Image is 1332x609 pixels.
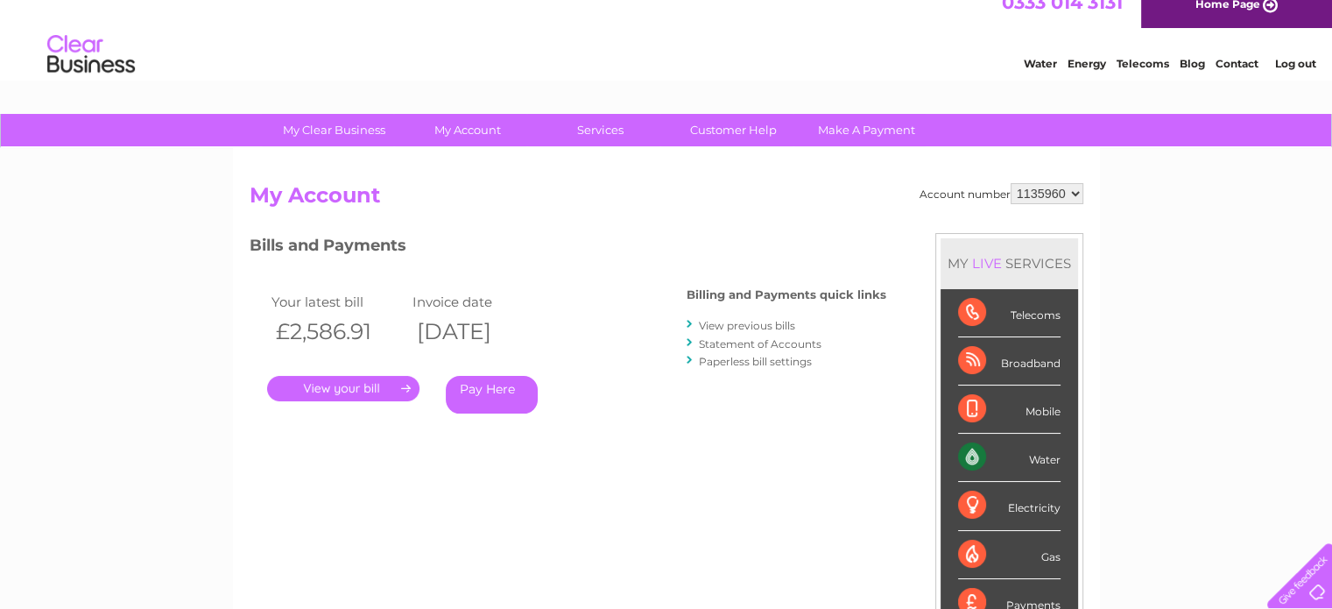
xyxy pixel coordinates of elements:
[661,114,806,146] a: Customer Help
[969,255,1005,272] div: LIVE
[267,376,419,401] a: .
[920,183,1083,204] div: Account number
[267,290,408,314] td: Your latest bill
[958,386,1061,434] div: Mobile
[1068,74,1106,88] a: Energy
[1274,74,1315,88] a: Log out
[1024,74,1057,88] a: Water
[958,482,1061,530] div: Electricity
[699,355,812,368] a: Paperless bill settings
[408,290,549,314] td: Invoice date
[46,46,136,99] img: logo.png
[250,183,1083,216] h2: My Account
[687,288,886,301] h4: Billing and Payments quick links
[408,314,549,350] th: [DATE]
[528,114,673,146] a: Services
[262,114,406,146] a: My Clear Business
[1002,9,1123,31] a: 0333 014 3131
[267,314,408,350] th: £2,586.91
[250,233,886,264] h3: Bills and Payments
[1216,74,1258,88] a: Contact
[958,337,1061,386] div: Broadband
[446,376,538,414] a: Pay Here
[1117,74,1169,88] a: Telecoms
[699,319,795,332] a: View previous bills
[253,10,1081,85] div: Clear Business is a trading name of Verastar Limited (registered in [GEOGRAPHIC_DATA] No. 3667643...
[395,114,539,146] a: My Account
[699,337,821,351] a: Statement of Accounts
[1180,74,1205,88] a: Blog
[794,114,939,146] a: Make A Payment
[958,531,1061,579] div: Gas
[958,434,1061,482] div: Water
[958,289,1061,337] div: Telecoms
[941,238,1078,288] div: MY SERVICES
